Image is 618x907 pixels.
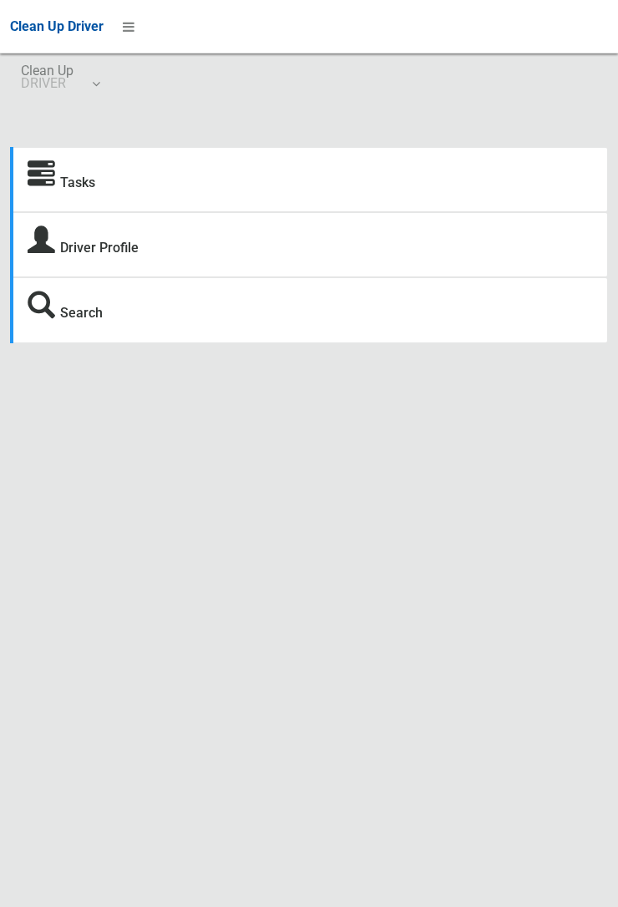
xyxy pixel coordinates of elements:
[21,64,99,89] span: Clean Up
[10,14,104,39] a: Clean Up Driver
[60,240,139,256] a: Driver Profile
[10,18,104,34] span: Clean Up Driver
[10,53,109,107] a: Clean UpDRIVER
[60,305,103,321] a: Search
[21,77,73,89] small: DRIVER
[60,175,95,190] a: Tasks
